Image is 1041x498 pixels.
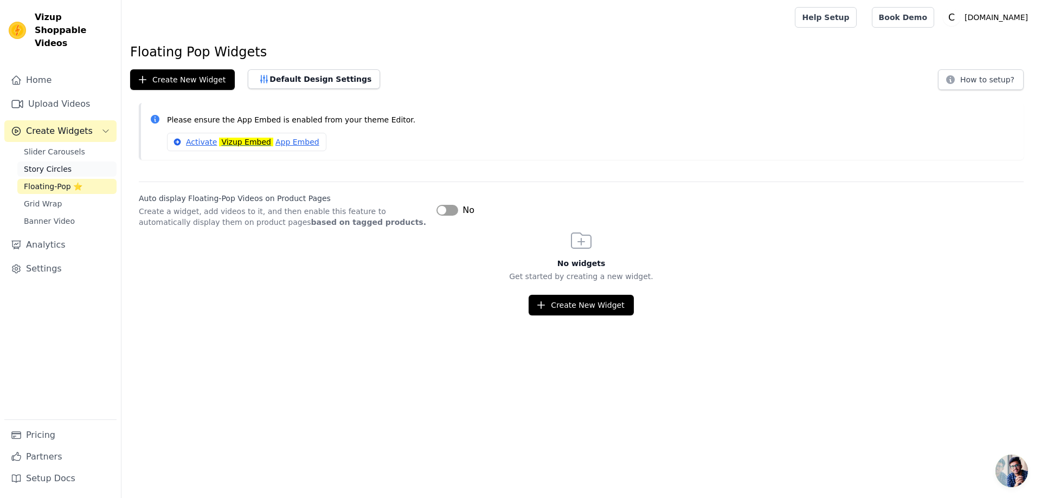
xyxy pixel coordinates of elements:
a: Analytics [4,234,117,256]
a: Floating-Pop ⭐ [17,179,117,194]
a: How to setup? [938,77,1024,87]
a: Settings [4,258,117,280]
span: Vizup Shoppable Videos [35,11,112,50]
strong: based on tagged products. [311,218,426,227]
span: No [462,204,474,217]
button: C [DOMAIN_NAME] [943,8,1032,27]
a: Pricing [4,424,117,446]
mark: Vizup Embed [219,138,273,146]
span: Create Widgets [26,125,93,138]
a: Slider Carousels [17,144,117,159]
p: Get started by creating a new widget. [121,271,1041,282]
a: Upload Videos [4,93,117,115]
text: C [948,12,955,23]
span: Floating-Pop ⭐ [24,181,82,192]
a: Grid Wrap [17,196,117,211]
span: Grid Wrap [24,198,62,209]
button: Default Design Settings [248,69,380,89]
div: Open chat [995,455,1028,487]
button: Create New Widget [529,295,633,315]
button: Create Widgets [4,120,117,142]
span: Slider Carousels [24,146,85,157]
a: Home [4,69,117,91]
p: Please ensure the App Embed is enabled from your theme Editor. [167,114,1015,126]
a: Setup Docs [4,468,117,489]
a: Partners [4,446,117,468]
a: Book Demo [872,7,934,28]
h1: Floating Pop Widgets [130,43,1032,61]
a: Story Circles [17,161,117,177]
a: ActivateVizup EmbedApp Embed [167,133,326,151]
a: Banner Video [17,214,117,229]
button: How to setup? [938,69,1024,90]
p: [DOMAIN_NAME] [960,8,1032,27]
label: Auto display Floating-Pop Videos on Product Pages [139,193,428,204]
p: Create a widget, add videos to it, and then enable this feature to automatically display them on ... [139,206,428,228]
button: No [436,204,474,217]
span: Banner Video [24,216,75,227]
a: Help Setup [795,7,856,28]
button: Create New Widget [130,69,235,90]
span: Story Circles [24,164,72,174]
h3: No widgets [121,258,1041,269]
img: Vizup [9,22,26,39]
